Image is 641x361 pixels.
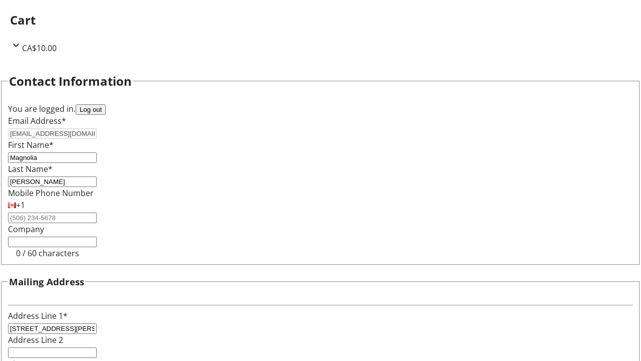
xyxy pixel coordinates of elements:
input: Address [8,323,97,334]
label: Company [8,224,44,235]
span: CA$10.00 [22,43,57,54]
h2: Cart [10,11,631,29]
input: (506) 234-5678 [8,213,97,223]
label: Last Name* [8,163,53,174]
button: Log out [76,104,106,115]
label: First Name* [8,139,54,150]
div: You are logged in. [8,103,633,115]
label: Mobile Phone Number [8,188,94,199]
label: Address Line 1* [8,310,68,321]
h2: Contact Information [9,72,132,90]
label: Email Address* [8,115,66,126]
h3: Mailing Address [9,275,84,289]
label: Address Line 2 [8,334,63,345]
tr-character-limit: 0 / 60 characters [16,248,79,259]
